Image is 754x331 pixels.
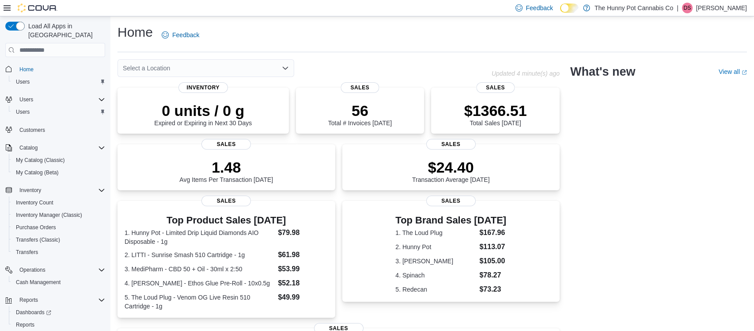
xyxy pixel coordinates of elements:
dt: 1. Hunny Pot - Limited Drip Liquid Diamonds AIO Disposable - 1g [125,228,274,246]
span: Catalog [16,142,105,153]
p: Updated 4 minute(s) ago [492,70,560,77]
span: Sales [201,196,251,206]
dt: 1. The Loud Plug [395,228,476,237]
a: Dashboards [12,307,55,318]
span: Customers [19,127,45,134]
a: Customers [16,125,49,135]
a: Transfers (Classic) [12,235,64,245]
span: Transfers [16,249,38,256]
button: Users [9,106,109,118]
span: Home [16,63,105,74]
span: Cash Management [16,279,61,286]
h1: Home [117,23,153,41]
button: Users [16,94,37,105]
span: Users [12,77,105,87]
button: Customers [2,123,109,136]
button: Reports [2,294,109,306]
span: Reports [16,295,105,305]
span: Users [16,94,105,105]
p: 56 [328,102,392,119]
a: Dashboards [9,306,109,319]
button: Inventory Count [9,196,109,209]
span: Reports [19,296,38,304]
svg: External link [742,70,747,75]
span: Inventory Count [12,197,105,208]
span: Inventory Manager (Classic) [12,210,105,220]
span: Sales [476,82,515,93]
dt: 5. Redecan [395,285,476,294]
dd: $167.96 [479,227,506,238]
p: $24.40 [412,158,490,176]
button: Purchase Orders [9,221,109,234]
span: Users [16,108,30,115]
span: Transfers (Classic) [12,235,105,245]
span: Load All Apps in [GEOGRAPHIC_DATA] [25,22,105,39]
dt: 3. [PERSON_NAME] [395,257,476,266]
dd: $53.99 [278,264,328,274]
span: Dashboards [12,307,105,318]
span: Purchase Orders [12,222,105,233]
p: The Hunny Pot Cannabis Co [595,3,673,13]
a: My Catalog (Classic) [12,155,68,165]
span: Home [19,66,34,73]
a: Users [12,107,33,117]
div: Dayton Sobon [682,3,693,13]
button: Users [9,76,109,88]
button: Transfers [9,246,109,258]
a: Home [16,64,37,75]
button: Operations [16,265,49,275]
span: Sales [341,82,379,93]
button: Reports [16,295,42,305]
img: Cova [18,4,57,12]
span: Sales [201,139,251,150]
input: Dark Mode [560,4,579,13]
span: Operations [16,265,105,275]
span: My Catalog (Classic) [16,157,65,164]
div: Avg Items Per Transaction [DATE] [179,158,273,183]
button: Cash Management [9,276,109,289]
span: Feedback [172,31,199,39]
span: Sales [426,196,476,206]
button: My Catalog (Beta) [9,166,109,179]
span: DS [684,3,691,13]
dt: 2. LITTI - Sunrise Smash 510 Cartridge - 1g [125,250,274,259]
a: Users [12,77,33,87]
dd: $49.99 [278,292,328,303]
span: Users [19,96,33,103]
dt: 4. Spinach [395,271,476,280]
div: Total Sales [DATE] [464,102,527,127]
dd: $105.00 [479,256,506,266]
button: Catalog [16,142,41,153]
dd: $78.27 [479,270,506,281]
dd: $61.98 [278,250,328,260]
span: My Catalog (Classic) [12,155,105,165]
button: Inventory [2,184,109,196]
dd: $73.23 [479,284,506,295]
dd: $79.98 [278,227,328,238]
span: My Catalog (Beta) [16,169,59,176]
a: Cash Management [12,277,64,288]
a: My Catalog (Beta) [12,167,62,178]
button: Open list of options [282,65,289,72]
span: Inventory [178,82,228,93]
button: Inventory [16,185,45,196]
span: Reports [16,321,34,328]
dt: 4. [PERSON_NAME] - Ethos Glue Pre-Roll - 10x0.5g [125,279,274,288]
p: $1366.51 [464,102,527,119]
span: Purchase Orders [16,224,56,231]
a: View allExternal link [719,68,747,75]
span: Transfers (Classic) [16,236,60,243]
button: My Catalog (Classic) [9,154,109,166]
span: Feedback [526,4,553,12]
h3: Top Product Sales [DATE] [125,215,328,226]
span: Inventory [16,185,105,196]
span: Dashboards [16,309,51,316]
h3: Top Brand Sales [DATE] [395,215,506,226]
a: Transfers [12,247,42,258]
span: My Catalog (Beta) [12,167,105,178]
span: Customers [16,124,105,135]
button: Users [2,93,109,106]
button: Operations [2,264,109,276]
span: Inventory Count [16,199,53,206]
span: Operations [19,266,45,273]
